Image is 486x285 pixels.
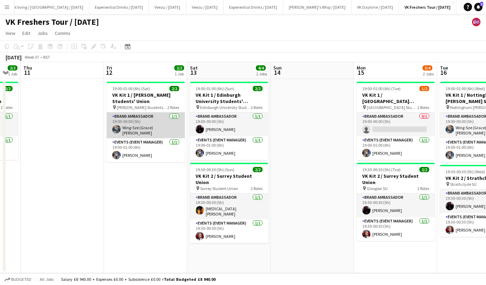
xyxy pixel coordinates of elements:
[367,186,388,191] span: Glasgow SU
[367,105,417,110] span: [GEOGRAPHIC_DATA] Students Union
[175,71,184,76] div: 1 Job
[23,54,40,60] span: Week 37
[117,105,167,110] span: [PERSON_NAME] Students' Union
[190,163,268,243] app-job-card: 19:30-00:30 (5h) (Sun)2/2VK Kit 2 / Surrey Student Union Surrey Student Union2 RolesBrand Ambassa...
[357,65,366,71] span: Mon
[362,86,401,91] span: 19:00-01:00 (6h) (Tue)
[8,65,17,71] span: 2/2
[186,0,223,14] button: Veezu / [DATE]
[423,65,432,71] span: 3/4
[200,105,251,110] span: Edinburgh University Students' Association
[6,17,99,27] h1: VK Freshers Tour / [DATE]
[23,65,32,71] span: Thu
[357,136,435,160] app-card-role: Events (Event Manager)1/119:00-01:00 (6h)[PERSON_NAME]
[446,169,485,174] span: 19:30-00:30 (5h) (Wed)
[107,82,185,162] app-job-card: 19:00-01:00 (6h) (Sat)2/2VK Kit 1 / [PERSON_NAME] Students' Union [PERSON_NAME] Students' Union2 ...
[22,30,30,36] span: Edit
[351,0,399,14] button: VK Daytime / [DATE]
[1,105,13,110] span: 2 Roles
[357,217,435,241] app-card-role: Events (Event Manager)1/119:30-00:30 (5h)[PERSON_NAME]
[417,105,429,110] span: 2 Roles
[89,0,149,14] button: Experiential Drinks / [DATE]
[107,138,185,162] app-card-role: Events (Event Manager)1/119:00-01:00 (6h)[PERSON_NAME]
[164,277,215,282] span: Total Budgeted £8 940.00
[6,54,22,61] div: [DATE]
[149,0,186,14] button: Veezu / [DATE]
[190,136,268,160] app-card-role: Events (Event Manager)1/119:00-01:00 (6h)[PERSON_NAME]
[6,30,15,36] span: View
[190,92,268,104] h3: VK Kit 1 / Edinburgh University Students' Association
[52,29,73,38] a: Comms
[38,277,55,282] span: All jobs
[107,112,185,138] app-card-role: Brand Ambassador1/119:00-00:00 (5h)Wing-Sze (Grace) [PERSON_NAME]
[196,167,234,172] span: 19:30-00:30 (5h) (Sun)
[251,186,263,191] span: 2 Roles
[357,193,435,217] app-card-role: Brand Ambassador1/119:30-00:30 (5h)[PERSON_NAME]
[357,82,435,160] app-job-card: 19:00-01:00 (6h) (Tue)1/2VK Kit 1 / [GEOGRAPHIC_DATA] Students Union [GEOGRAPHIC_DATA] Students U...
[3,276,32,283] button: Budgeted
[362,167,401,172] span: 19:30-00:30 (5h) (Tue)
[439,68,448,76] span: 16
[399,0,456,14] button: VK Freshers Tour / [DATE]
[196,86,234,91] span: 19:00-01:00 (6h) (Sun)
[419,167,429,172] span: 2/2
[190,112,268,136] app-card-role: Brand Ambassador1/119:00-00:00 (5h)[PERSON_NAME]
[20,29,33,38] a: Edit
[356,68,366,76] span: 15
[419,86,429,91] span: 1/2
[43,54,50,60] div: BST
[190,173,268,185] h3: VK Kit 2 / Surrey Student Union
[11,277,31,282] span: Budgeted
[190,193,268,219] app-card-role: Brand Ambassador1/119:30-00:30 (5h)[MEDICAL_DATA][PERSON_NAME]
[357,112,435,136] app-card-role: Brand Ambassador0/119:00-00:00 (5h)
[283,0,351,14] button: [PERSON_NAME]'s Whip / [DATE]
[251,105,263,110] span: 2 Roles
[61,277,215,282] div: Salary £8 940.00 + Expenses £0.00 + Subsistence £0.00 =
[167,105,179,110] span: 2 Roles
[253,86,263,91] span: 2/2
[22,68,32,76] span: 11
[35,29,51,38] a: Jobs
[256,71,267,76] div: 2 Jobs
[357,173,435,185] h3: VK Kit 2 / Surrey Student Union
[37,30,48,36] span: Jobs
[3,86,13,91] span: 2/2
[112,86,150,91] span: 19:00-01:00 (6h) (Sat)
[190,82,268,160] app-job-card: 19:00-01:00 (6h) (Sun)2/2VK Kit 1 / Edinburgh University Students' Association Edinburgh Universi...
[223,0,283,14] button: Experiential Drinks / [DATE]
[423,71,434,76] div: 2 Jobs
[106,68,112,76] span: 12
[474,3,483,11] a: 3
[417,186,429,191] span: 2 Roles
[450,182,477,187] span: Strathclyde SU
[55,30,70,36] span: Comms
[107,92,185,104] h3: VK Kit 1 / [PERSON_NAME] Students' Union
[446,86,485,91] span: 19:00-01:00 (6h) (Wed)
[440,65,448,71] span: Tue
[8,71,17,76] div: 1 Job
[472,18,480,26] app-user-avatar: Gosh Promo UK
[3,29,18,38] a: View
[174,65,184,71] span: 2/2
[480,2,483,6] span: 3
[200,186,238,191] span: Surrey Student Union
[357,163,435,241] app-job-card: 19:30-00:30 (5h) (Tue)2/2VK Kit 2 / Surrey Student Union Glasgow SU2 RolesBrand Ambassador1/119:3...
[273,65,282,71] span: Sun
[272,68,282,76] span: 14
[107,65,112,71] span: Fri
[357,92,435,104] h3: VK Kit 1 / [GEOGRAPHIC_DATA] Students Union
[169,86,179,91] span: 2/2
[256,65,266,71] span: 4/4
[189,68,198,76] span: 13
[190,65,198,71] span: Sat
[253,167,263,172] span: 2/2
[190,219,268,243] app-card-role: Events (Event Manager)1/119:30-00:30 (5h)[PERSON_NAME]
